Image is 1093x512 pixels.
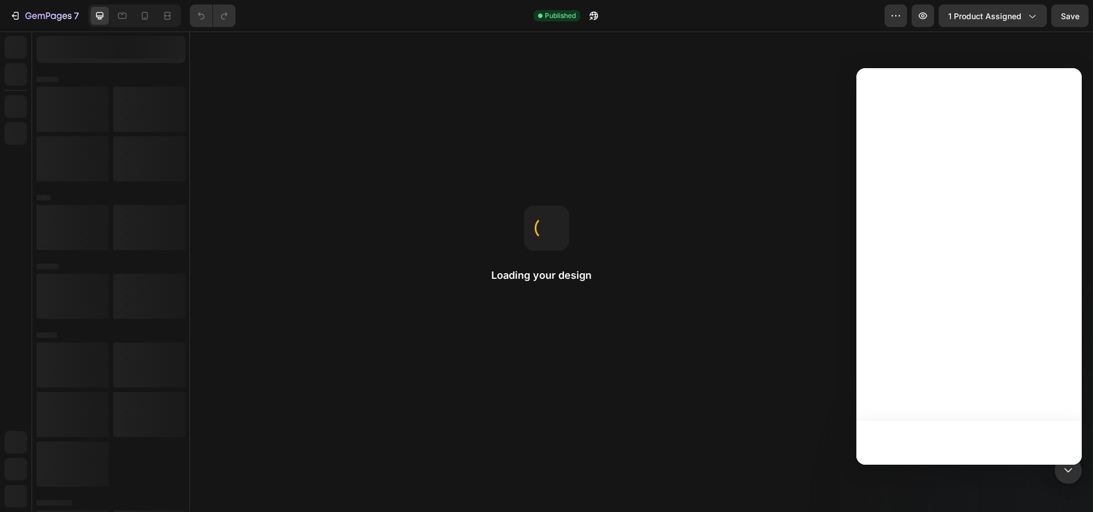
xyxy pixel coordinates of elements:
[1055,457,1082,484] div: Open Intercom Messenger
[1051,5,1088,27] button: Save
[190,5,236,27] div: Undo/Redo
[491,269,602,282] h2: Loading your design
[545,11,576,21] span: Published
[1061,11,1079,21] span: Save
[5,5,84,27] button: 7
[939,5,1047,27] button: 1 product assigned
[74,9,79,23] p: 7
[948,10,1021,22] span: 1 product assigned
